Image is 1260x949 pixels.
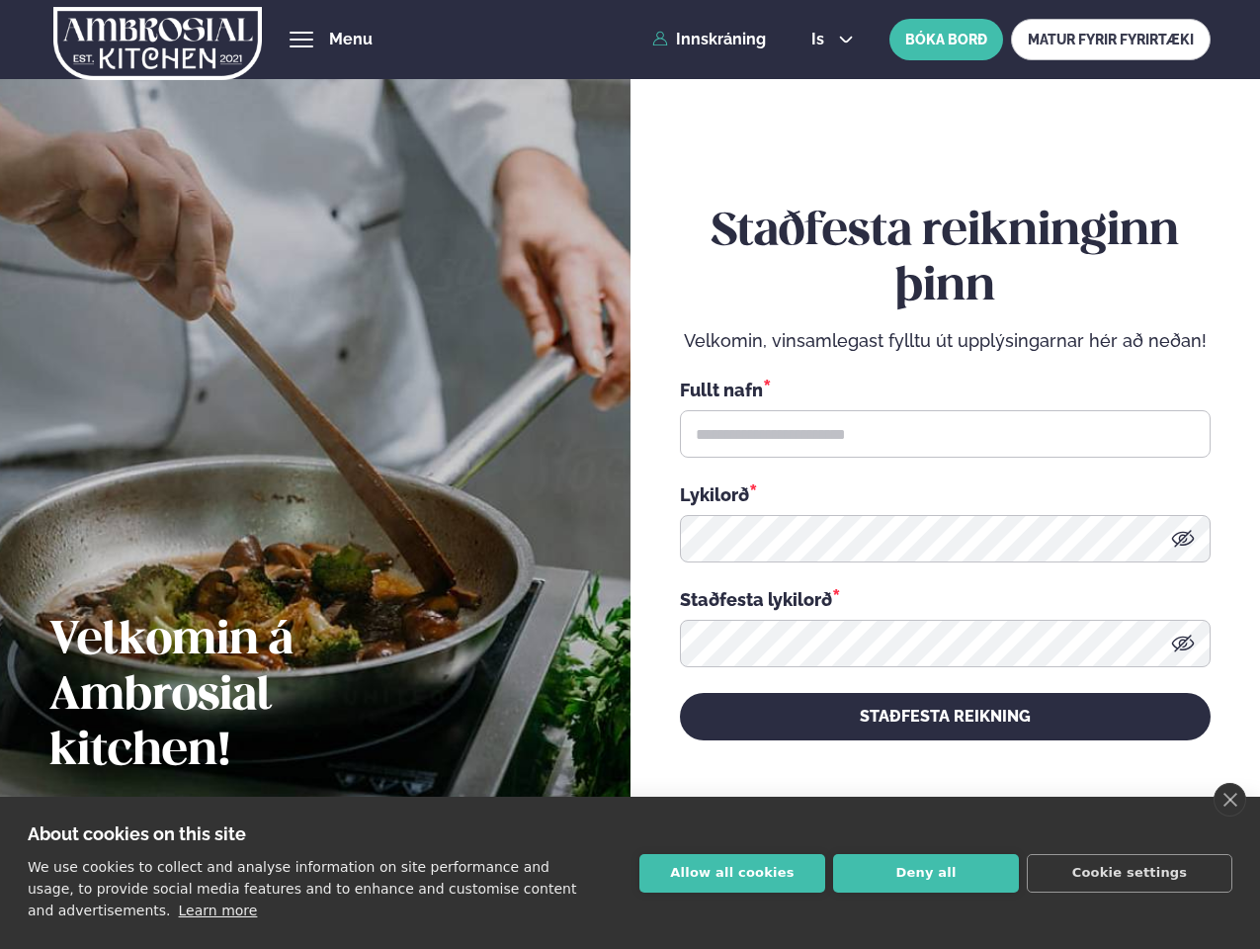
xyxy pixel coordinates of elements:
[639,854,825,893] button: Allow all cookies
[179,903,258,918] a: Learn more
[833,854,1019,893] button: Deny all
[652,31,766,48] a: Innskráning
[680,586,1211,612] div: Staðfesta lykilorð
[680,205,1211,315] h2: Staðfesta reikninginn þinn
[28,823,246,844] strong: About cookies on this site
[290,28,313,51] button: hamburger
[1011,19,1211,60] a: MATUR FYRIR FYRIRTÆKI
[1214,783,1246,817] a: close
[680,481,1211,507] div: Lykilorð
[796,32,870,47] button: is
[1027,854,1232,893] button: Cookie settings
[28,859,576,918] p: We use cookies to collect and analyse information on site performance and usage, to provide socia...
[680,377,1211,402] div: Fullt nafn
[889,19,1003,60] button: BÓKA BORÐ
[680,329,1211,353] p: Velkomin, vinsamlegast fylltu út upplýsingarnar hér að neðan!
[811,32,830,47] span: is
[53,3,262,84] img: logo
[49,614,460,780] h2: Velkomin á Ambrosial kitchen!
[680,693,1211,740] button: STAÐFESTA REIKNING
